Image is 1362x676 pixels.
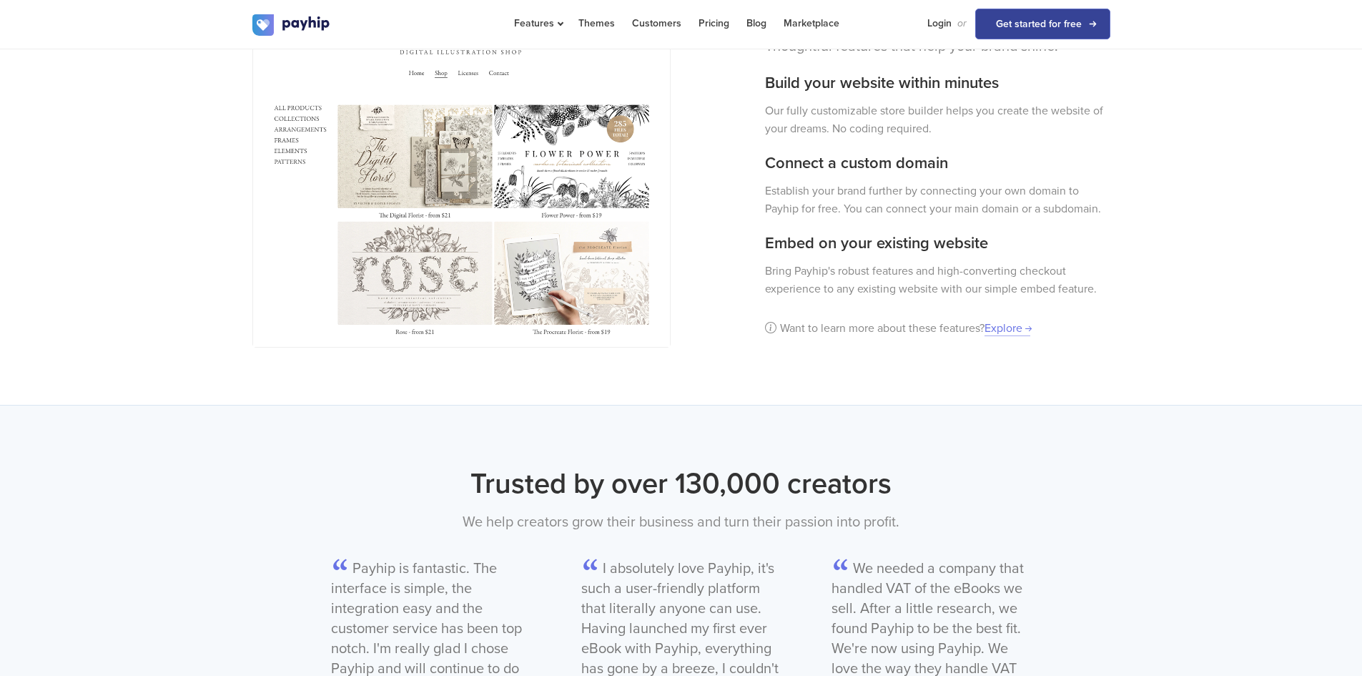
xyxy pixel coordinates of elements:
[765,72,1110,95] h3: Build your website within minutes
[252,14,331,36] img: logo.svg
[765,102,1110,138] p: Our fully customizable store builder helps you create the website of your dreams. No coding requi...
[252,463,1110,504] h2: Trusted by over 130,000 creators
[514,17,561,29] span: Features
[985,321,1030,336] a: Explore
[975,9,1110,39] a: Get started for free
[252,511,1110,534] p: We help creators grow their business and turn their passion into profit.
[765,320,1110,338] p: Want to learn more about these features?
[765,152,1110,175] h3: Connect a custom domain
[253,7,670,347] img: digital-illustration-shop.png
[765,263,1110,298] p: Bring Payhip's robust features and high-converting checkout experience to any existing website wi...
[765,232,1110,255] h3: Embed on your existing website
[765,182,1110,218] p: Establish your brand further by connecting your own domain to Payhip for free. You can connect yo...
